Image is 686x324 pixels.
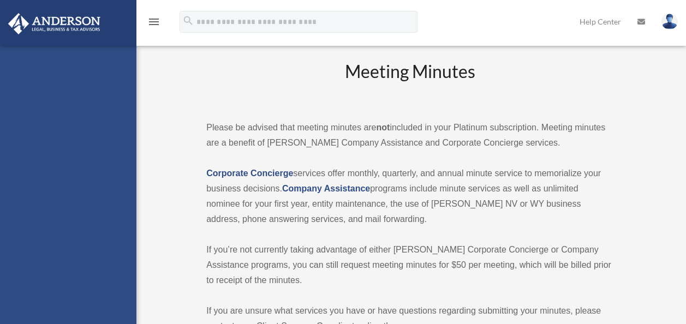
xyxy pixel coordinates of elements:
p: If you’re not currently taking advantage of either [PERSON_NAME] Corporate Concierge or Company A... [206,242,613,288]
p: services offer monthly, quarterly, and annual minute service to memorialize your business decisio... [206,166,613,227]
i: menu [147,15,160,28]
a: Company Assistance [282,184,370,193]
i: search [182,15,194,27]
img: User Pic [661,14,678,29]
strong: not [377,123,390,132]
a: menu [147,19,160,28]
h2: Meeting Minutes [206,59,613,105]
p: Please be advised that meeting minutes are included in your Platinum subscription. Meeting minute... [206,120,613,151]
img: Anderson Advisors Platinum Portal [5,13,104,34]
a: Corporate Concierge [206,169,293,178]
